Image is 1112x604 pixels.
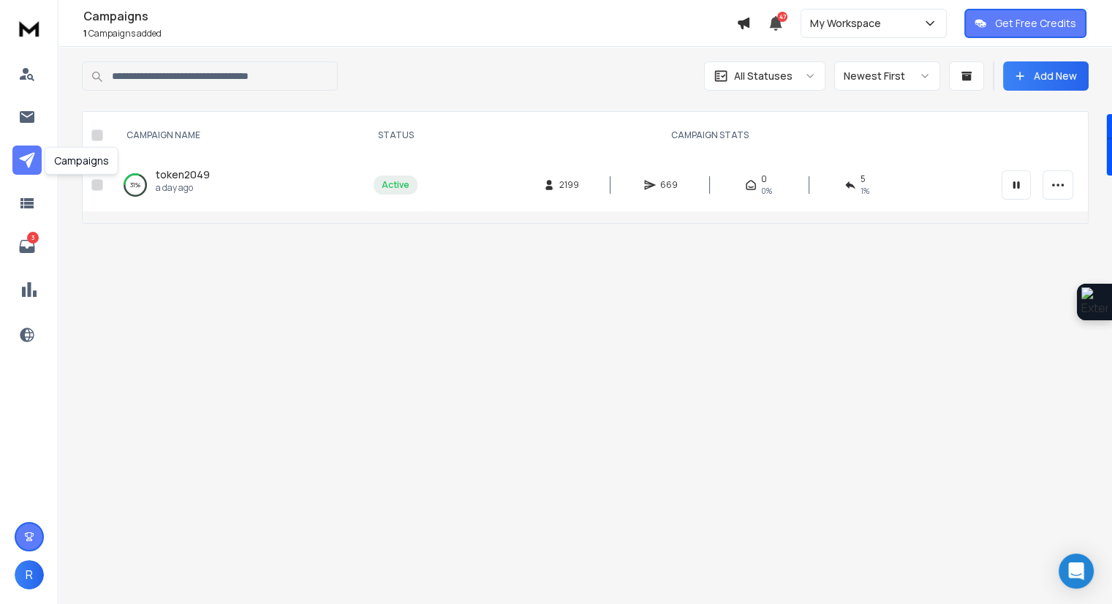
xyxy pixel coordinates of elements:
td: 31%token2049a day ago [109,159,365,211]
p: 3 [27,232,39,244]
span: 2199 [559,179,579,191]
a: 3 [12,232,42,261]
span: 0% [761,185,772,197]
h1: Campaigns [83,7,736,25]
th: CAMPAIGN STATS [426,112,993,159]
span: 669 [660,179,678,191]
div: Campaigns [45,147,118,175]
p: Campaigns added [83,28,736,39]
th: STATUS [365,112,426,159]
p: a day ago [156,182,210,194]
p: Get Free Credits [995,16,1076,31]
p: 31 % [130,178,140,192]
button: R [15,560,44,589]
span: token2049 [156,167,210,181]
button: Newest First [834,61,940,91]
th: CAMPAIGN NAME [109,112,365,159]
span: 1 [83,27,87,39]
a: token2049 [156,167,210,182]
span: 0 [761,173,767,185]
img: Extension Icon [1081,287,1108,317]
button: Add New [1003,61,1089,91]
p: All Statuses [734,69,793,83]
img: logo [15,15,44,42]
span: 5 [861,173,866,185]
span: 1 % [861,185,869,197]
span: 47 [777,12,787,22]
p: My Workspace [810,16,887,31]
div: Open Intercom Messenger [1059,554,1094,589]
button: Get Free Credits [964,9,1086,38]
div: Active [382,179,409,191]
